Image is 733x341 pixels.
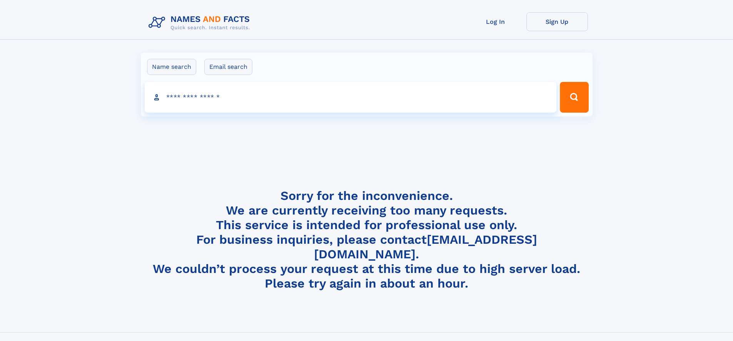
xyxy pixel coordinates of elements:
[145,12,256,33] img: Logo Names and Facts
[145,188,588,291] h4: Sorry for the inconvenience. We are currently receiving too many requests. This service is intend...
[465,12,526,31] a: Log In
[526,12,588,31] a: Sign Up
[204,59,252,75] label: Email search
[560,82,588,113] button: Search Button
[314,232,537,261] a: [EMAIL_ADDRESS][DOMAIN_NAME]
[147,59,196,75] label: Name search
[145,82,557,113] input: search input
